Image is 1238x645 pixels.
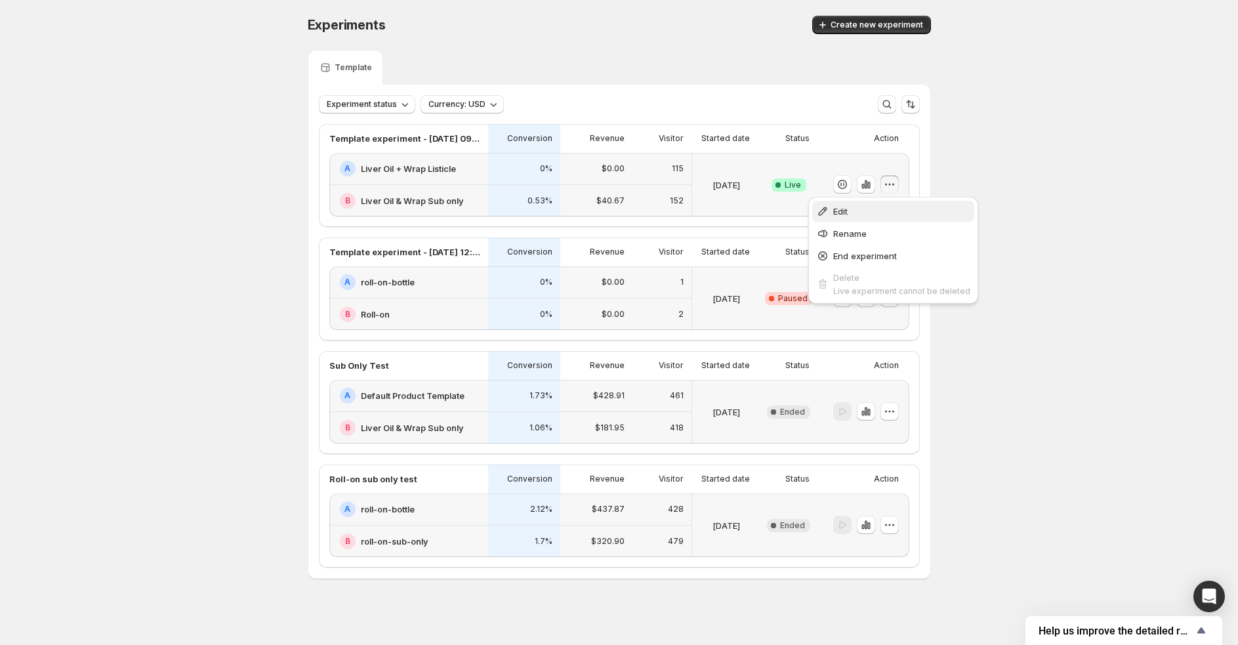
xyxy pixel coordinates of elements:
[1039,623,1209,638] button: Show survey - Help us improve the detailed report for A/B campaigns
[535,536,552,547] p: 1.7%
[785,247,810,257] p: Status
[540,309,552,320] p: 0%
[833,206,848,217] span: Edit
[785,474,810,484] p: Status
[785,180,801,190] span: Live
[701,474,750,484] p: Started date
[812,268,974,300] button: DeleteLive experiment cannot be deleted
[530,504,552,514] p: 2.12%
[812,16,931,34] button: Create new experiment
[345,536,350,547] h2: B
[780,520,805,531] span: Ended
[428,99,485,110] span: Currency: USD
[507,474,552,484] p: Conversion
[701,360,750,371] p: Started date
[540,277,552,287] p: 0%
[874,360,899,371] p: Action
[712,519,740,532] p: [DATE]
[602,277,625,287] p: $0.00
[672,163,684,174] p: 115
[1039,625,1193,637] span: Help us improve the detailed report for A/B campaigns
[659,133,684,144] p: Visitor
[361,162,456,175] h2: Liver Oil + Wrap Listicle
[812,223,974,244] button: Rename
[778,293,808,304] span: Paused
[529,390,552,401] p: 1.73%
[345,423,350,433] h2: B
[785,360,810,371] p: Status
[344,504,350,514] h2: A
[335,62,372,73] p: Template
[327,99,397,110] span: Experiment status
[361,503,415,516] h2: roll-on-bottle
[831,20,923,30] span: Create new experiment
[329,472,417,486] p: Roll-on sub only test
[785,133,810,144] p: Status
[602,309,625,320] p: $0.00
[529,423,552,433] p: 1.06%
[901,95,920,114] button: Sort the results
[592,504,625,514] p: $437.87
[329,132,480,145] p: Template experiment - [DATE] 09:16:45
[590,474,625,484] p: Revenue
[659,360,684,371] p: Visitor
[678,309,684,320] p: 2
[812,201,974,222] button: Edit
[361,535,428,548] h2: roll-on-sub-only
[596,196,625,206] p: $40.67
[602,163,625,174] p: $0.00
[527,196,552,206] p: 0.53%
[701,133,750,144] p: Started date
[344,390,350,401] h2: A
[595,423,625,433] p: $181.95
[670,390,684,401] p: 461
[507,247,552,257] p: Conversion
[833,251,897,261] span: End experiment
[670,196,684,206] p: 152
[590,247,625,257] p: Revenue
[361,308,390,321] h2: Roll-on
[701,247,750,257] p: Started date
[329,245,480,259] p: Template experiment - [DATE] 12:24:19
[712,406,740,419] p: [DATE]
[874,133,899,144] p: Action
[712,292,740,305] p: [DATE]
[668,504,684,514] p: 428
[712,178,740,192] p: [DATE]
[590,133,625,144] p: Revenue
[344,163,350,174] h2: A
[833,228,867,239] span: Rename
[361,194,464,207] h2: Liver Oil & Wrap Sub only
[308,17,386,33] span: Experiments
[361,421,464,434] h2: Liver Oil & Wrap Sub only
[507,360,552,371] p: Conversion
[670,423,684,433] p: 418
[874,474,899,484] p: Action
[361,276,415,289] h2: roll-on-bottle
[344,277,350,287] h2: A
[421,95,504,114] button: Currency: USD
[590,360,625,371] p: Revenue
[329,359,389,372] p: Sub Only Test
[833,286,970,296] span: Live experiment cannot be deleted
[812,245,974,266] button: End experiment
[780,407,805,417] span: Ended
[361,389,464,402] h2: Default Product Template
[345,309,350,320] h2: B
[659,474,684,484] p: Visitor
[319,95,415,114] button: Experiment status
[593,390,625,401] p: $428.91
[1193,581,1225,612] div: Open Intercom Messenger
[540,163,552,174] p: 0%
[591,536,625,547] p: $320.90
[345,196,350,206] h2: B
[680,277,684,287] p: 1
[659,247,684,257] p: Visitor
[833,271,970,284] div: Delete
[507,133,552,144] p: Conversion
[668,536,684,547] p: 479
